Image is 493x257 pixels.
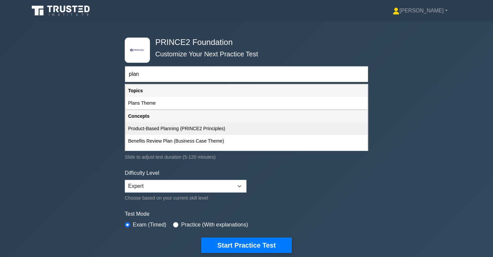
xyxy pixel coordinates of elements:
h4: PRINCE2 Foundation [153,38,335,47]
div: Benefits Review Plan (Business Case Theme) [125,135,368,147]
button: Start Practice Test [201,238,292,253]
div: Product-Based Planning (PRINCE2 Principles) [125,122,368,135]
div: Topics [125,85,368,97]
input: Start typing to filter on topic or concept... [125,66,368,82]
a: [PERSON_NAME] [377,4,464,17]
label: Practice (With explanations) [181,221,248,229]
div: Concepts [125,110,368,122]
div: Quality Planning (Quality Theme) [125,147,368,160]
label: Test Mode [125,210,368,218]
div: Choose based on your current skill level [125,194,246,202]
div: Plans Theme [125,97,368,109]
label: Difficulty Level [125,169,159,177]
div: Slide to adjust test duration (5-120 minutes) [125,153,368,161]
label: Exam (Timed) [133,221,166,229]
